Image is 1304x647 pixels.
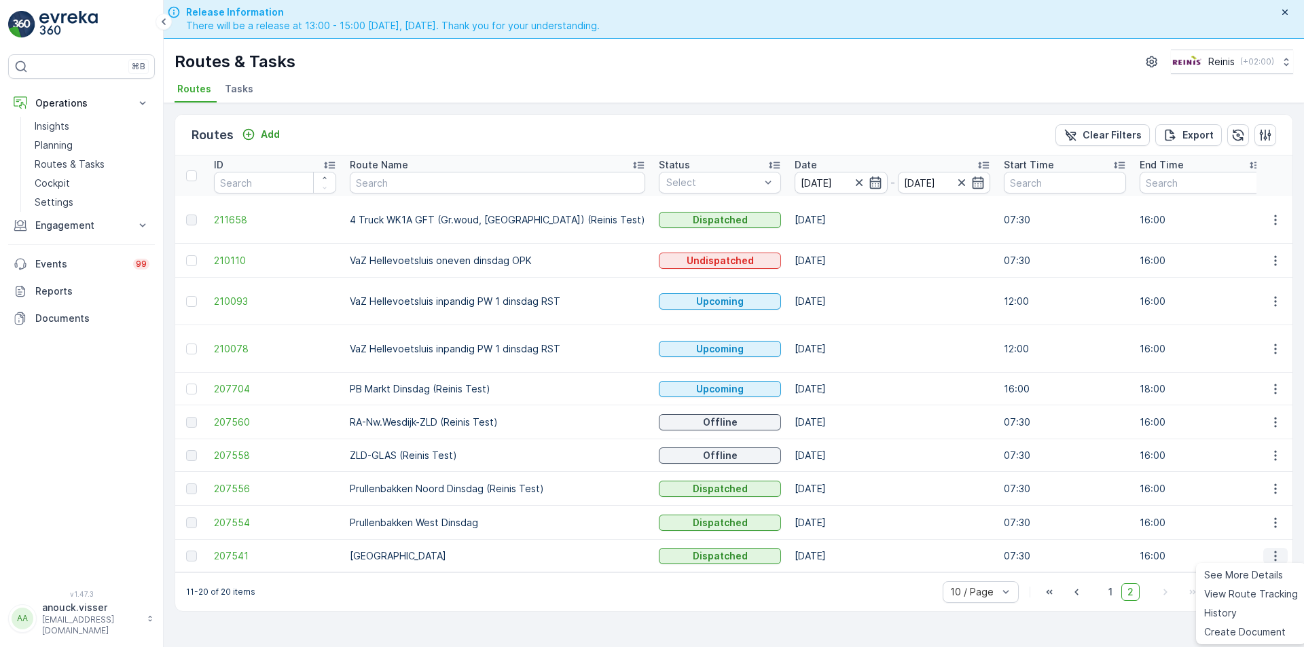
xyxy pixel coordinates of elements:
[1121,583,1140,601] span: 2
[214,213,336,227] a: 211658
[175,51,295,73] p: Routes & Tasks
[1208,55,1235,69] p: Reinis
[214,516,336,530] span: 207554
[898,172,991,193] input: dd/mm/yyyy
[186,587,255,597] p: 11-20 of 20 items
[997,278,1133,325] td: 12:00
[186,517,197,528] div: Toggle Row Selected
[1133,244,1269,278] td: 16:00
[214,342,336,356] a: 210078
[1199,585,1303,604] a: View Route Tracking
[8,11,35,38] img: logo
[659,212,781,228] button: Dispatched
[890,174,895,191] p: -
[343,278,652,325] td: VaZ Hellevoetsluis inpandig PW 1 dinsdag RST
[788,405,997,439] td: [DATE]
[1182,128,1214,142] p: Export
[1004,172,1126,193] input: Search
[788,472,997,506] td: [DATE]
[42,601,140,614] p: anouck.visser
[1083,128,1142,142] p: Clear Filters
[659,253,781,269] button: Undispatched
[997,373,1133,405] td: 16:00
[35,96,128,110] p: Operations
[795,172,888,193] input: dd/mm/yyyy
[659,158,690,172] p: Status
[35,138,73,152] p: Planning
[343,472,652,506] td: Prullenbakken Noord Dinsdag (Reinis Test)
[192,126,234,145] p: Routes
[788,196,997,244] td: [DATE]
[214,449,336,462] a: 207558
[343,405,652,439] td: RA-Nw.Wesdijk-ZLD (Reinis Test)
[132,61,145,72] p: ⌘B
[35,196,73,209] p: Settings
[997,540,1133,572] td: 07:30
[343,439,652,472] td: ZLD-GLAS (Reinis Test)
[186,215,197,225] div: Toggle Row Selected
[1133,506,1269,540] td: 16:00
[788,325,997,373] td: [DATE]
[788,439,997,472] td: [DATE]
[8,590,155,598] span: v 1.47.3
[214,382,336,396] span: 207704
[214,415,336,429] a: 207560
[261,128,280,141] p: Add
[788,278,997,325] td: [DATE]
[659,515,781,531] button: Dispatched
[1140,158,1184,172] p: End Time
[997,405,1133,439] td: 07:30
[659,447,781,464] button: Offline
[225,82,253,96] span: Tasks
[795,158,817,172] p: Date
[35,119,69,133] p: Insights
[997,244,1133,278] td: 07:30
[343,506,652,540] td: Prullenbakken West Dinsdag
[29,193,155,212] a: Settings
[666,176,760,189] p: Select
[1204,568,1283,582] span: See More Details
[350,172,645,193] input: Search
[659,381,781,397] button: Upcoming
[788,506,997,540] td: [DATE]
[659,341,781,357] button: Upcoming
[703,449,738,462] p: Offline
[1199,566,1303,585] a: See More Details
[1204,625,1286,639] span: Create Document
[29,155,155,174] a: Routes & Tasks
[29,136,155,155] a: Planning
[186,384,197,394] div: Toggle Row Selected
[8,251,155,278] a: Events99
[1204,606,1237,620] span: History
[997,439,1133,472] td: 07:30
[35,312,149,325] p: Documents
[1133,325,1269,373] td: 16:00
[1155,124,1222,146] button: Export
[1171,50,1293,74] button: Reinis(+02:00)
[8,212,155,239] button: Engagement
[1133,278,1269,325] td: 16:00
[214,295,336,308] a: 210093
[1102,583,1119,601] span: 1
[1133,196,1269,244] td: 16:00
[214,158,223,172] p: ID
[35,257,125,271] p: Events
[1171,54,1203,69] img: Reinis-Logo-Vrijstaand_Tekengebied-1-copy2_aBO4n7j.png
[1140,172,1262,193] input: Search
[788,244,997,278] td: [DATE]
[236,126,285,143] button: Add
[214,549,336,563] span: 207541
[186,19,600,33] span: There will be a release at 13:00 - 15:00 [DATE], [DATE]. Thank you for your understanding.
[42,614,140,636] p: [EMAIL_ADDRESS][DOMAIN_NAME]
[350,158,408,172] p: Route Name
[659,293,781,310] button: Upcoming
[8,278,155,305] a: Reports
[214,254,336,267] a: 210110
[687,254,754,267] p: Undispatched
[1133,373,1269,405] td: 18:00
[997,325,1133,373] td: 12:00
[186,255,197,266] div: Toggle Row Selected
[343,373,652,405] td: PB Markt Dinsdag (Reinis Test)
[177,82,211,96] span: Routes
